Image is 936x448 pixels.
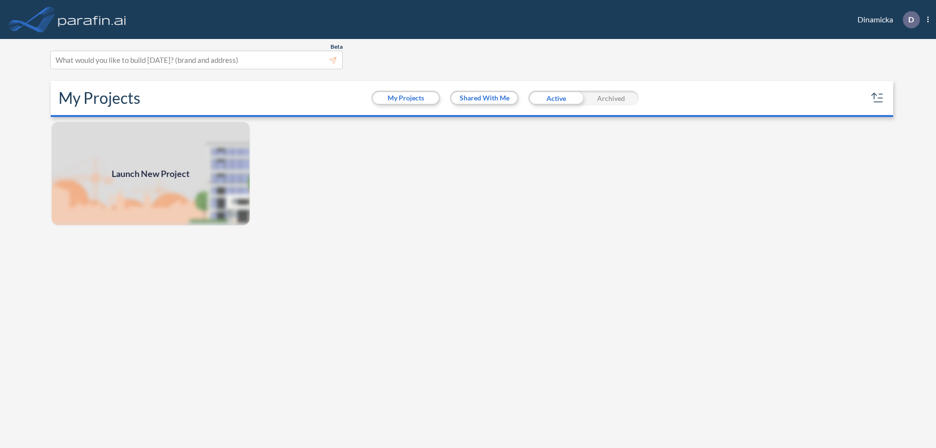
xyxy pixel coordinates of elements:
[373,92,439,104] button: My Projects
[584,91,639,105] div: Archived
[112,167,190,180] span: Launch New Project
[528,91,584,105] div: Active
[56,10,128,29] img: logo
[870,90,885,106] button: sort
[451,92,517,104] button: Shared With Me
[58,89,140,107] h2: My Projects
[51,121,251,226] img: add
[331,43,343,51] span: Beta
[908,15,914,24] p: D
[51,121,251,226] a: Launch New Project
[843,11,929,28] div: Dinamicka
